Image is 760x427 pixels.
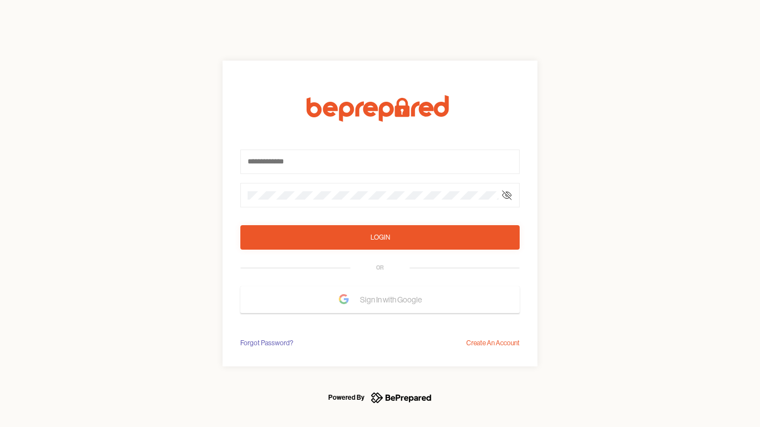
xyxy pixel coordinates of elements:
button: Login [240,225,520,250]
button: Sign In with Google [240,286,520,313]
div: Forgot Password? [240,337,293,349]
div: OR [376,264,384,272]
div: Create An Account [466,337,520,349]
span: Sign In with Google [360,290,427,310]
div: Login [371,232,390,243]
div: Powered By [328,391,364,404]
